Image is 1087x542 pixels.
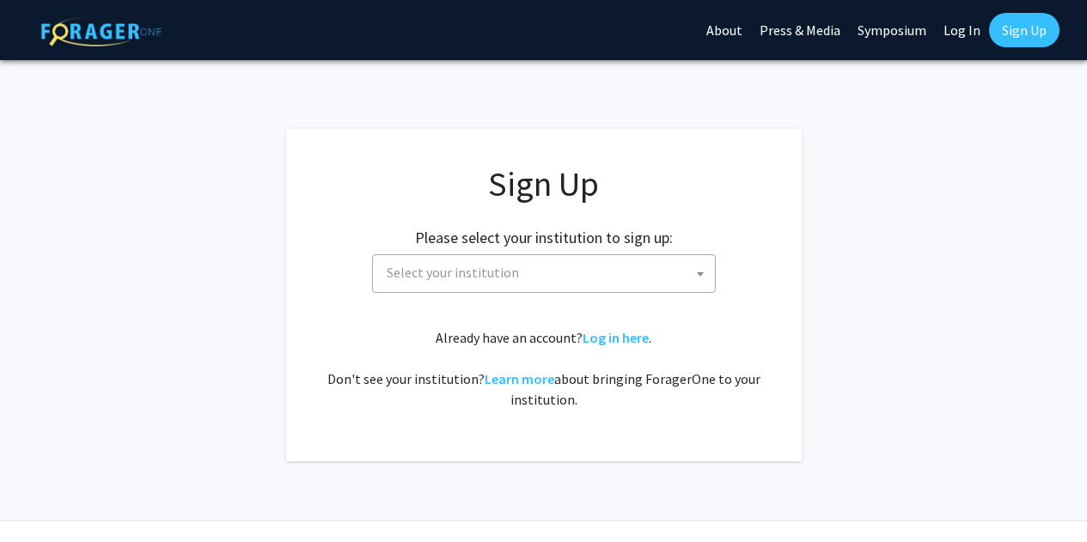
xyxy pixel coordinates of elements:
span: Select your institution [372,254,716,293]
div: Already have an account? . Don't see your institution? about bringing ForagerOne to your institut... [321,327,767,410]
span: Select your institution [387,264,519,281]
img: ForagerOne Logo [41,16,162,46]
span: Select your institution [380,255,715,290]
h1: Sign Up [321,163,767,204]
a: Sign Up [989,13,1060,47]
a: Log in here [583,329,649,346]
h2: Please select your institution to sign up: [415,228,673,247]
a: Learn more about bringing ForagerOne to your institution [485,370,554,387]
